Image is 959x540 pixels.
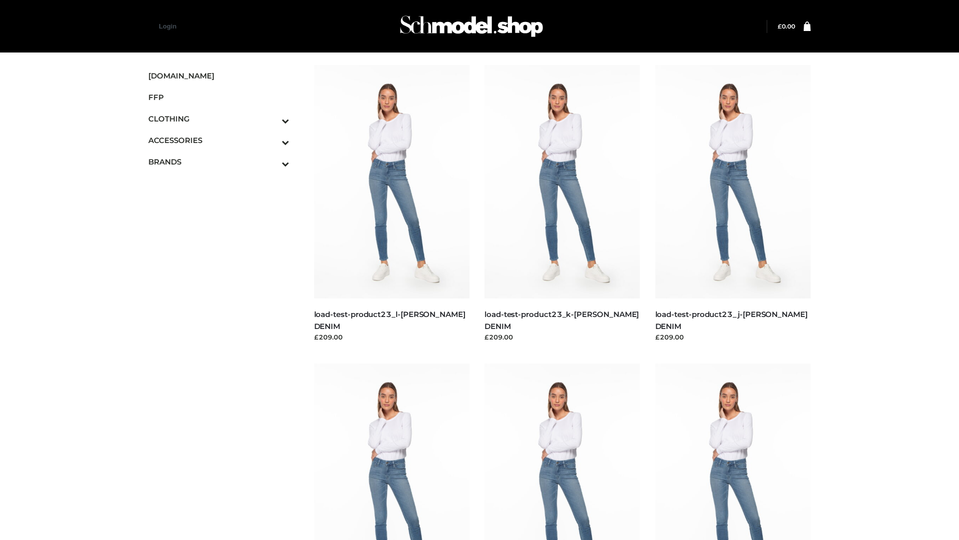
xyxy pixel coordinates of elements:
button: Toggle Submenu [254,129,289,151]
span: FFP [148,91,289,103]
span: £ [778,22,782,30]
a: CLOTHINGToggle Submenu [148,108,289,129]
a: Login [159,22,176,30]
button: Toggle Submenu [254,151,289,172]
div: £209.00 [655,332,811,342]
img: Schmodel Admin 964 [397,6,546,46]
bdi: 0.00 [778,22,795,30]
a: load-test-product23_k-[PERSON_NAME] DENIM [484,309,639,330]
a: load-test-product23_j-[PERSON_NAME] DENIM [655,309,808,330]
a: FFP [148,86,289,108]
a: [DOMAIN_NAME] [148,65,289,86]
span: [DOMAIN_NAME] [148,70,289,81]
span: ACCESSORIES [148,134,289,146]
a: BRANDSToggle Submenu [148,151,289,172]
div: £209.00 [314,332,470,342]
a: load-test-product23_l-[PERSON_NAME] DENIM [314,309,466,330]
a: ACCESSORIESToggle Submenu [148,129,289,151]
div: £209.00 [484,332,640,342]
span: CLOTHING [148,113,289,124]
span: BRANDS [148,156,289,167]
a: £0.00 [778,22,795,30]
button: Toggle Submenu [254,108,289,129]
